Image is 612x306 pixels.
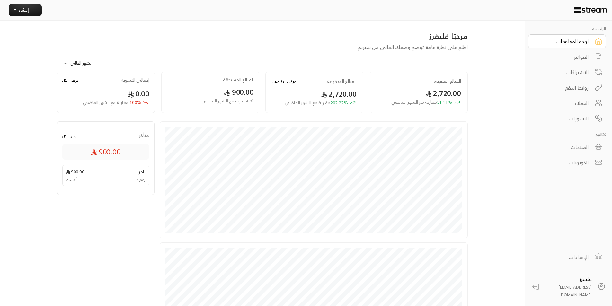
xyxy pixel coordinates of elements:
[537,68,589,76] div: الاشتراكات
[537,38,589,45] div: لوحة المعلومات
[528,131,606,137] p: كتالوج
[127,87,149,100] span: 0.00
[434,78,461,84] h2: المبالغ المفوترة
[66,168,84,175] span: 900.00
[528,81,606,95] a: روابط الدفع
[223,85,253,99] span: 900.00
[57,31,468,41] h3: مرحبًا فليفرز
[537,159,589,166] div: الكوبونات
[9,4,42,16] button: إنشاء
[528,111,606,126] a: التسويات
[528,65,606,79] a: الاشتراكات
[201,98,254,104] span: 0 % مقارنة مع الشهر الماضي
[62,133,78,139] button: عرض الكل
[321,87,357,101] span: 2,720.00
[537,84,589,92] div: روابط الدفع
[83,99,141,106] span: 100 %
[528,26,606,32] p: الرئيسية
[139,168,146,175] span: ثامر
[559,284,592,298] span: [EMAIL_ADDRESS][DOMAIN_NAME]
[62,77,78,83] button: عرض الكل
[223,77,254,83] h2: المبالغ المستحقة
[528,250,606,264] a: الإعدادات
[537,115,589,122] div: التسويات
[18,6,29,14] span: إنشاء
[528,50,606,64] a: الفواتير
[528,140,606,154] a: المنتجات
[537,99,589,107] div: العملاء
[91,146,121,157] span: 900.00
[537,143,589,151] div: المنتجات
[577,275,592,284] span: فليفرز .
[528,34,606,48] a: لوحة المعلومات
[285,99,330,107] span: مقارنة مع الشهر الماضي
[391,98,437,106] span: مقارنة مع الشهر الماضي
[528,155,606,170] a: الكوبونات
[528,274,609,299] a: فليفرز . [EMAIL_ADDRESS][DOMAIN_NAME]
[537,253,589,261] div: الإعدادات
[60,55,108,72] div: الشهر الحالي
[285,100,348,106] span: 202.22 %
[83,98,129,106] span: مقارنة مع الشهر الماضي
[272,78,296,84] button: عرض التفاصيل
[66,177,77,183] span: أقساط
[574,7,607,13] img: Logo
[358,43,468,52] span: اطلع على نظرة عامة توضح وضعك المالي من ستريم
[327,79,357,84] h2: المبالغ المدفوعة
[425,87,461,100] span: 2,720.00
[528,96,606,110] a: العملاء
[139,132,149,139] span: متأخر
[537,53,589,61] div: الفواتير
[136,177,146,183] span: رقم 2
[121,77,149,83] h2: إجمالي التسوية
[391,99,452,106] span: 51.11 %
